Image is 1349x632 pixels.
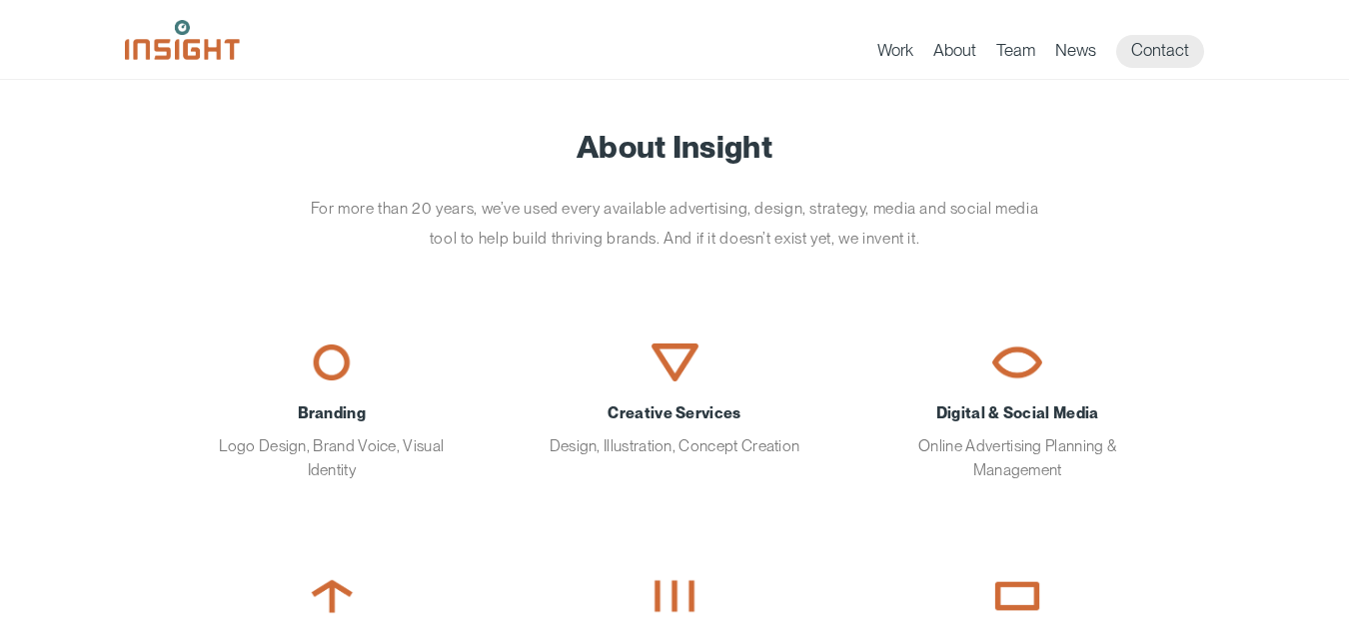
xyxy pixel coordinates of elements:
[176,309,488,511] a: BrandingLogo Design, Brand Voice, Visual Identity
[125,20,240,60] img: Insight Marketing Design
[891,401,1143,481] div: Online Advertising Planning & Management
[933,40,976,68] a: About
[996,40,1035,68] a: Team
[1055,40,1096,68] a: News
[519,309,830,488] a: Creative ServicesDesign, Illustration, Concept Creation
[1116,35,1204,68] a: Contact
[549,401,800,424] span: Creative Services
[300,194,1049,253] p: For more than 20 years, we’ve used every available advertising, design, strategy, media and socia...
[877,40,913,68] a: Work
[891,401,1143,424] span: Digital & Social Media
[206,401,458,481] div: Logo Design, Brand Voice, Visual Identity
[549,401,800,458] div: Design, Illustration, Concept Creation
[206,401,458,424] span: Branding
[861,309,1173,511] a: Digital & Social MediaOnline Advertising Planning & Management
[877,35,1224,68] nav: primary navigation menu
[155,130,1194,164] h1: About Insight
